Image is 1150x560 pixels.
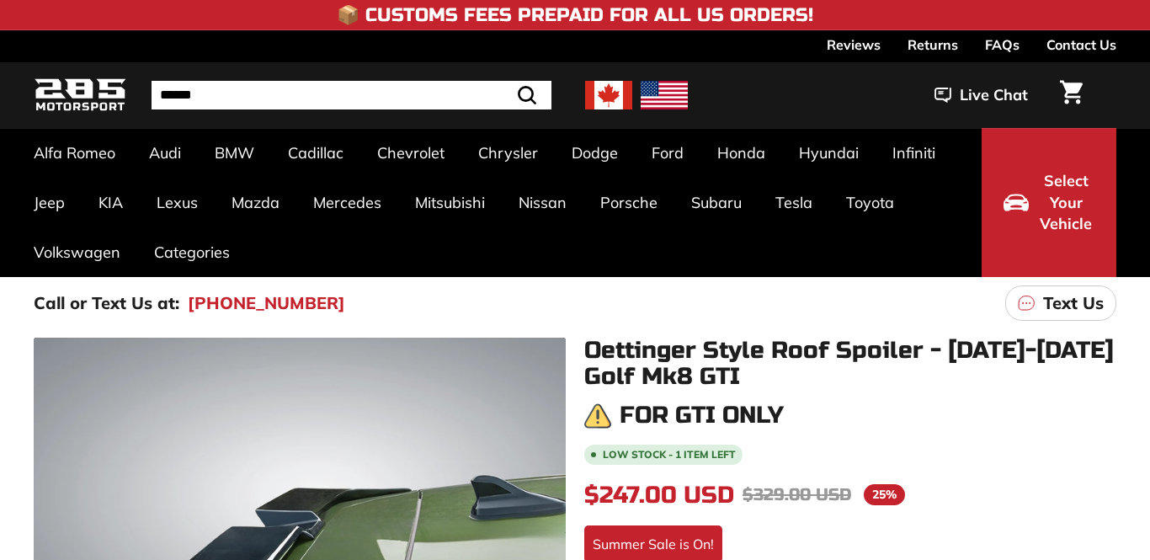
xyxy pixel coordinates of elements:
[876,128,952,178] a: Infiniti
[34,76,126,115] img: Logo_285_Motorsport_areodynamics_components
[215,178,296,227] a: Mazda
[296,178,398,227] a: Mercedes
[140,178,215,227] a: Lexus
[960,84,1028,106] span: Live Chat
[398,178,502,227] a: Mitsubishi
[132,128,198,178] a: Audi
[152,81,551,109] input: Search
[188,291,345,316] a: [PHONE_NUMBER]
[913,74,1050,116] button: Live Chat
[461,128,555,178] a: Chrysler
[1005,285,1116,321] a: Text Us
[1037,170,1094,235] span: Select Your Vehicle
[584,403,611,429] img: warning.png
[1043,291,1104,316] p: Text Us
[864,484,905,505] span: 25%
[360,128,461,178] a: Chevrolet
[700,128,782,178] a: Honda
[635,128,700,178] a: Ford
[743,484,851,505] span: $329.00 USD
[34,291,179,316] p: Call or Text Us at:
[82,178,140,227] a: KIA
[674,178,759,227] a: Subaru
[985,30,1020,59] a: FAQs
[337,5,813,25] h4: 📦 Customs Fees Prepaid for All US Orders!
[827,30,881,59] a: Reviews
[17,227,137,277] a: Volkswagen
[271,128,360,178] a: Cadillac
[1046,30,1116,59] a: Contact Us
[982,128,1116,277] button: Select Your Vehicle
[17,178,82,227] a: Jeep
[759,178,829,227] a: Tesla
[584,481,734,509] span: $247.00 USD
[1050,67,1093,124] a: Cart
[620,403,784,429] h3: For GTI only
[584,338,1116,390] h1: Oettinger Style Roof Spoiler - [DATE]-[DATE] Golf Mk8 GTI
[603,450,736,460] span: Low stock - 1 item left
[583,178,674,227] a: Porsche
[782,128,876,178] a: Hyundai
[137,227,247,277] a: Categories
[829,178,911,227] a: Toyota
[17,128,132,178] a: Alfa Romeo
[908,30,958,59] a: Returns
[198,128,271,178] a: BMW
[555,128,635,178] a: Dodge
[502,178,583,227] a: Nissan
